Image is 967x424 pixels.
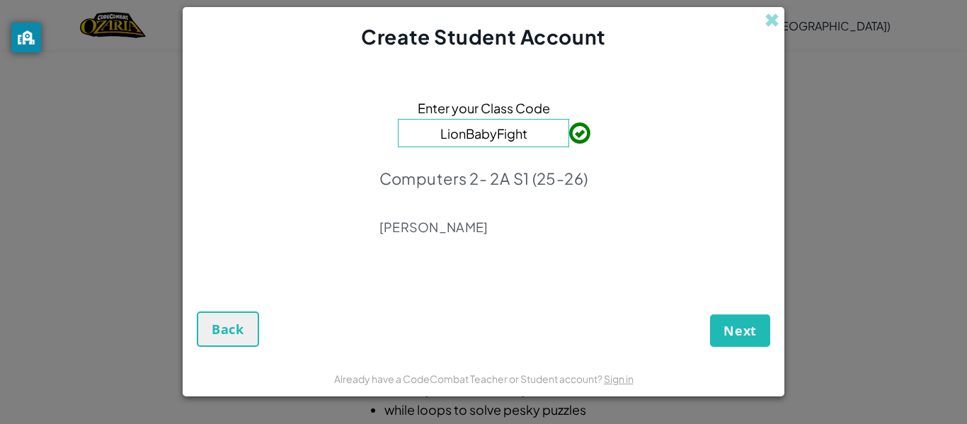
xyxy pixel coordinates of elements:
[379,168,588,188] p: Computers 2- 2A S1 (25-26)
[418,98,550,118] span: Enter your Class Code
[11,23,41,52] button: privacy banner
[723,322,757,339] span: Next
[379,219,588,236] p: [PERSON_NAME]
[604,372,634,385] a: Sign in
[334,372,604,385] span: Already have a CodeCombat Teacher or Student account?
[710,314,770,347] button: Next
[212,321,244,338] span: Back
[361,24,605,49] span: Create Student Account
[197,311,259,347] button: Back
